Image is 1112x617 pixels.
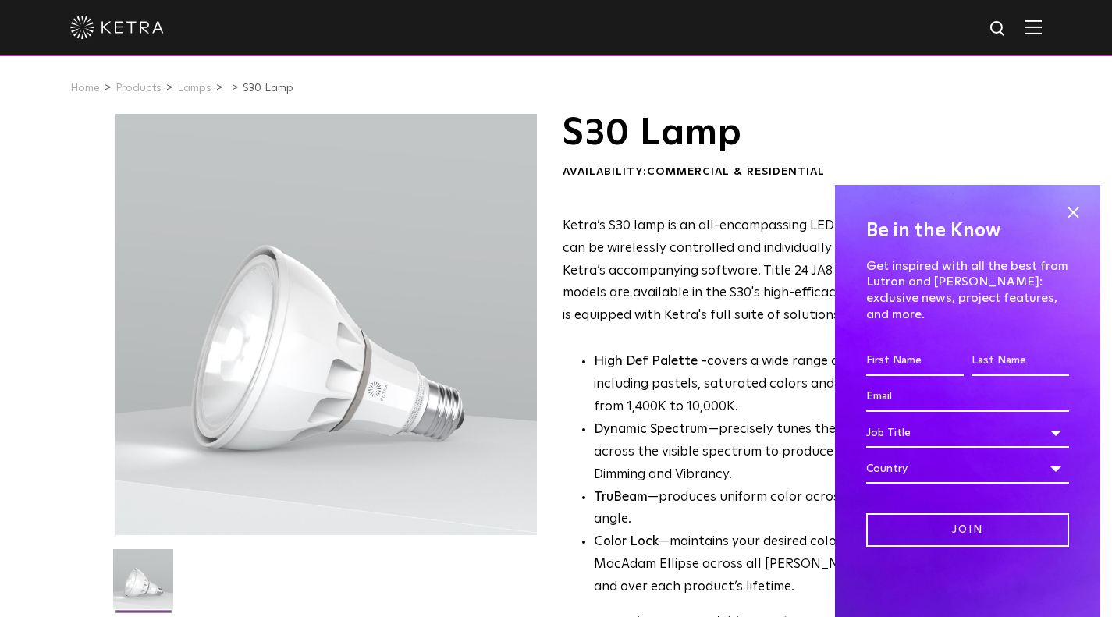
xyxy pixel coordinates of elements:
input: Email [866,382,1069,412]
img: Hamburger%20Nav.svg [1025,20,1042,34]
span: Commercial & Residential [647,166,825,177]
p: Get inspired with all the best from Lutron and [PERSON_NAME]: exclusive news, project features, a... [866,258,1069,323]
input: Join [866,513,1069,547]
strong: TruBeam [594,491,648,504]
a: Lamps [177,83,211,94]
input: Last Name [972,346,1069,376]
img: search icon [989,20,1008,39]
h4: Be in the Know [866,216,1069,246]
li: —precisely tunes the amount of energy across the visible spectrum to produce Natural Light, Natur... [594,419,993,487]
strong: High Def Palette - [594,355,707,368]
a: S30 Lamp [243,83,293,94]
li: —maintains your desired color point at a one step MacAdam Ellipse across all [PERSON_NAME] produc... [594,531,993,599]
strong: Color Lock [594,535,659,548]
div: Country [866,454,1069,484]
li: —produces uniform color across any available beam angle. [594,487,993,532]
div: Availability: [563,165,993,180]
input: First Name [866,346,964,376]
div: Job Title [866,418,1069,448]
strong: Dynamic Spectrum [594,423,708,436]
p: covers a wide range of 16.7 million colors, including pastels, saturated colors and high CRI whit... [594,351,993,419]
a: Products [115,83,162,94]
a: Home [70,83,100,94]
h1: S30 Lamp [563,114,993,153]
img: ketra-logo-2019-white [70,16,164,39]
span: Ketra’s S30 lamp is an all-encompassing LED retrofit solution that can be wirelessly controlled a... [563,219,989,323]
